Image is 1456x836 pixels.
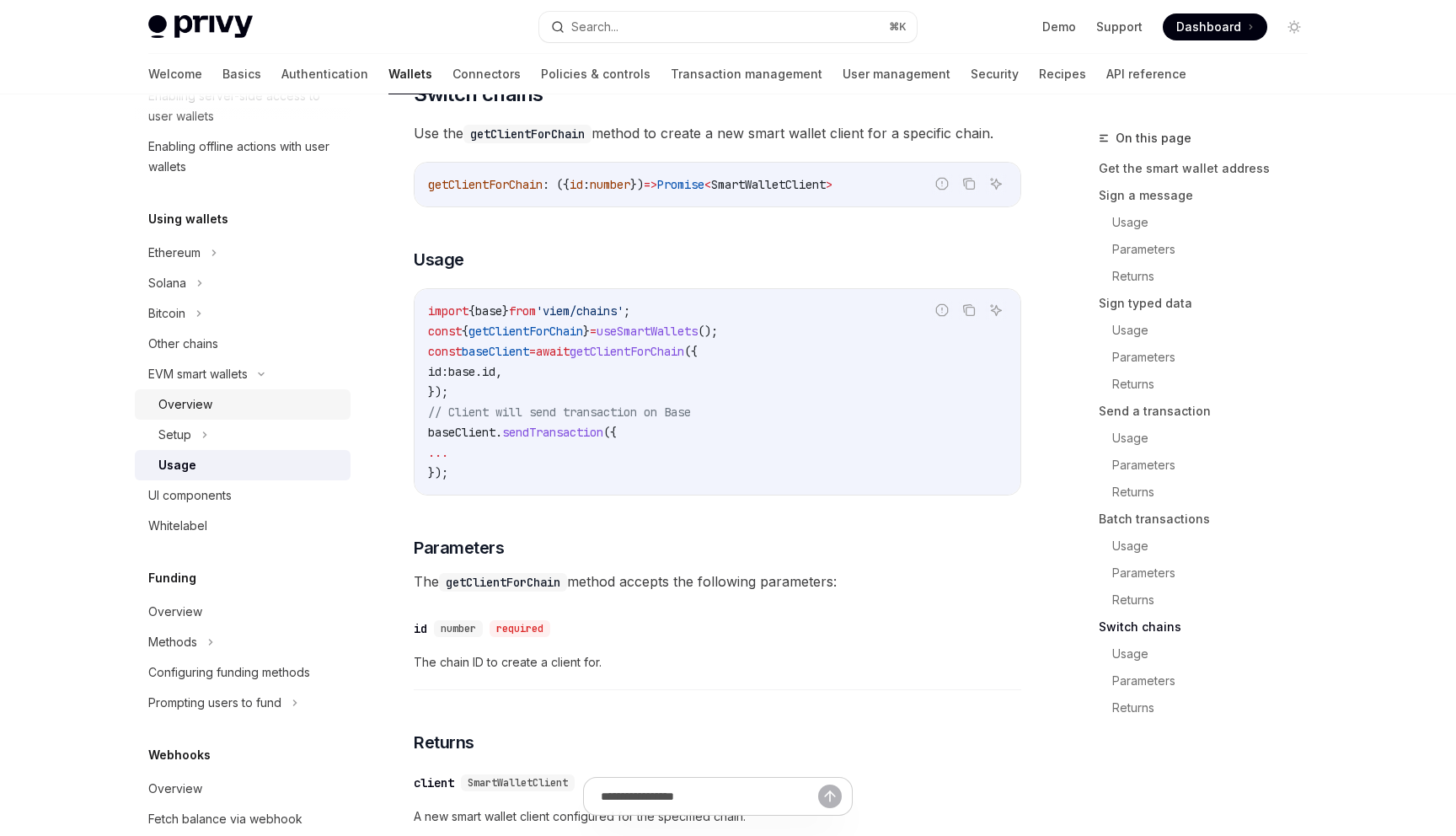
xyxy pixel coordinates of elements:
a: Parameters [1112,344,1321,371]
span: }); [428,384,448,399]
a: Parameters [1112,667,1321,694]
span: : ({ [543,177,570,192]
span: ({ [684,344,698,359]
a: Overview [135,389,351,420]
span: base [448,364,475,379]
button: Send message [818,785,842,808]
span: { [468,303,475,319]
div: Prompting users to fund [148,693,281,713]
a: Parameters [1112,236,1321,263]
div: Whitelabel [148,516,207,536]
code: getClientForChain [463,125,591,143]
a: User management [843,54,950,94]
span: = [529,344,536,359]
span: const [428,324,462,339]
span: from [509,303,536,319]
a: Usage [1112,640,1321,667]
span: The chain ID to create a client for. [414,652,1021,673]
a: Parameters [1112,452,1321,479]
a: Security [971,54,1019,94]
button: Toggle dark mode [1281,13,1308,40]
span: ... [428,445,448,460]
span: . [495,425,502,440]
div: Overview [148,602,202,622]
span: < [704,177,711,192]
a: Policies & controls [541,54,650,94]
button: Copy the contents from the code block [958,173,980,195]
img: light logo [148,15,253,39]
span: . [475,364,482,379]
span: Dashboard [1176,19,1241,35]
a: Usage [1112,533,1321,560]
button: Ask AI [985,299,1007,321]
a: Basics [222,54,261,94]
span: id [482,364,495,379]
button: Report incorrect code [931,299,953,321]
a: Returns [1112,479,1321,506]
span: 'viem/chains' [536,303,624,319]
a: Connectors [452,54,521,94]
span: getClientForChain [570,344,684,359]
a: Configuring funding methods [135,657,351,688]
a: Sign typed data [1099,290,1321,317]
div: Overview [148,779,202,799]
span: id [570,177,583,192]
span: ⌘ K [889,20,907,34]
span: }); [428,465,448,480]
span: baseClient [428,425,495,440]
div: Search... [571,17,618,37]
a: Recipes [1039,54,1086,94]
span: sendTransaction [502,425,603,440]
a: Parameters [1112,560,1321,587]
span: } [583,324,590,339]
span: id: [428,364,448,379]
div: EVM smart wallets [148,364,248,384]
span: } [502,303,509,319]
span: Promise [657,177,704,192]
a: Authentication [281,54,368,94]
div: Other chains [148,334,218,354]
h5: Webhooks [148,745,211,765]
button: Report incorrect code [931,173,953,195]
span: Parameters [414,536,504,560]
div: UI components [148,485,232,506]
code: getClientForChain [439,573,567,592]
a: Other chains [135,329,351,359]
button: Search...⌘K [539,12,917,42]
a: Demo [1042,19,1076,35]
span: : [583,177,590,192]
span: Usage [414,248,464,271]
h5: Using wallets [148,209,228,229]
a: Wallets [388,54,432,94]
span: base [475,303,502,319]
a: Returns [1112,263,1321,290]
span: = [590,324,597,339]
a: Send a transaction [1099,398,1321,425]
span: const [428,344,462,359]
div: Usage [158,455,196,475]
div: Methods [148,632,197,652]
a: Welcome [148,54,202,94]
span: (); [698,324,718,339]
a: Switch chains [1099,614,1321,640]
div: Setup [158,425,191,445]
a: API reference [1106,54,1186,94]
span: , [495,364,502,379]
span: => [644,177,657,192]
button: Copy the contents from the code block [958,299,980,321]
div: Overview [158,394,212,415]
a: Usage [1112,209,1321,236]
div: Enabling offline actions with user wallets [148,137,340,177]
span: Switch chains [414,81,543,108]
button: Ask AI [985,173,1007,195]
a: Dashboard [1163,13,1267,40]
span: On this page [1116,128,1191,148]
a: Returns [1112,587,1321,614]
span: SmartWalletClient [711,177,826,192]
span: useSmartWallets [597,324,698,339]
span: The method accepts the following parameters: [414,570,1021,593]
a: Get the smart wallet address [1099,155,1321,182]
span: > [826,177,832,192]
a: Usage [135,450,351,480]
span: ({ [603,425,617,440]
